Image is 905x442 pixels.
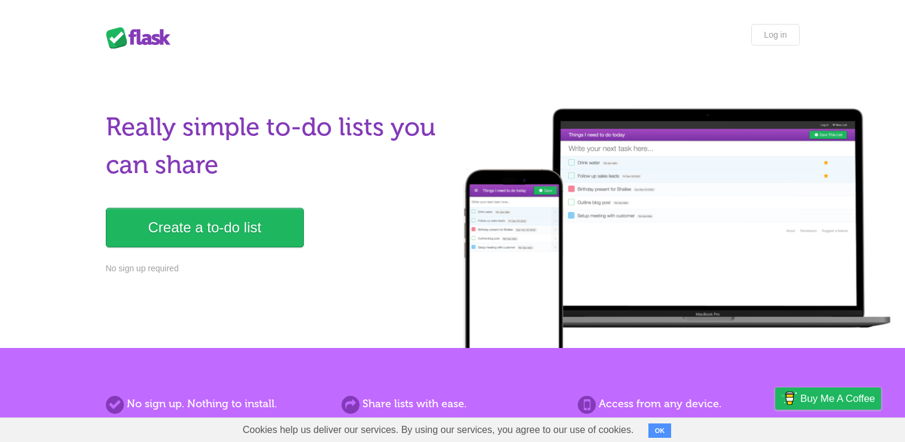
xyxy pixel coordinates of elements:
h2: No sign up. Nothing to install. [106,396,327,412]
img: Buy me a coffee [781,388,797,408]
h2: Share lists with ease. [342,396,563,412]
p: No sign up required [106,262,446,275]
h1: Really simple to-do lists you can share [106,108,446,184]
button: OK [648,423,672,438]
a: Log in [751,24,799,46]
h2: Access from any device. [578,396,799,412]
a: Buy me a coffee [775,387,881,410]
span: Buy me a coffee [800,388,875,409]
a: Create a to-do list [106,208,304,247]
span: Cookies help us deliver our services. By using our services, you agree to our use of cookies. [231,418,646,442]
div: Flask Lists [106,27,178,49]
